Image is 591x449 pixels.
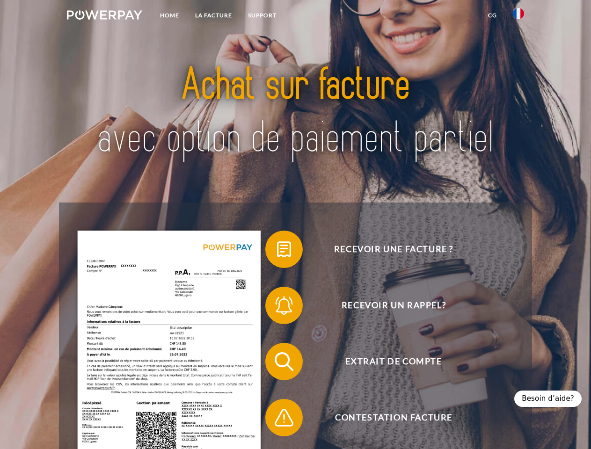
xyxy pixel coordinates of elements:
a: CG [480,7,505,24]
a: Support [240,7,285,24]
span: Contestation Facture [279,399,508,436]
img: qb_bill.svg [272,238,296,261]
img: title-powerpay_fr.svg [89,45,502,179]
button: Recevoir une facture ? [265,231,509,268]
img: qb_search.svg [272,350,296,373]
img: qb_bell.svg [272,294,296,317]
img: logo-powerpay-white.svg [67,10,142,20]
span: Extrait de compte [279,343,508,380]
a: Home [152,7,187,24]
img: qb_warning.svg [272,406,296,429]
span: Recevoir une facture ? [279,231,508,268]
button: Extrait de compte [265,343,509,380]
button: Contestation Facture [265,399,509,436]
div: Besoin d’aide? [514,391,582,407]
button: Recevoir un rappel? [265,287,509,324]
img: fr [513,8,524,19]
a: LA FACTURE [187,7,240,24]
span: Recevoir un rappel? [279,287,508,324]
